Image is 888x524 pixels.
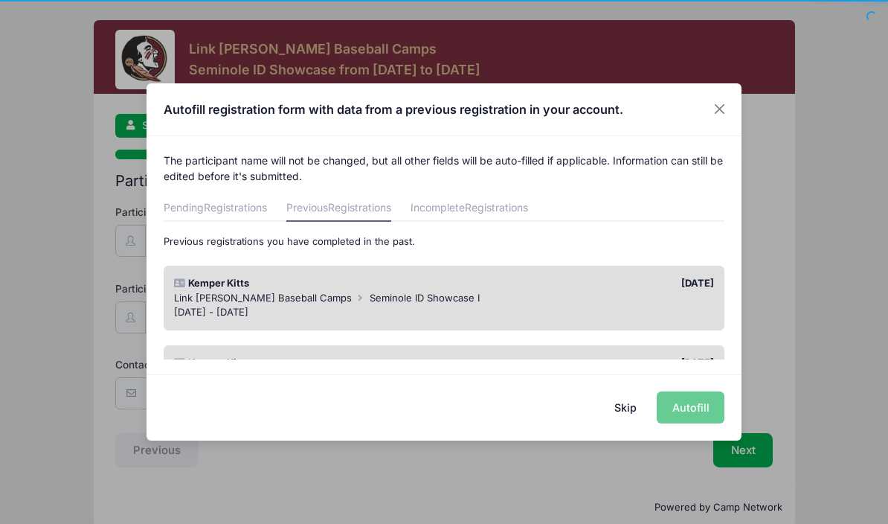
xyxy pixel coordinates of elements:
span: Registrations [328,201,391,214]
a: Pending [164,195,267,222]
span: Link [PERSON_NAME] Baseball Camps [174,292,352,304]
span: Registrations [465,201,528,214]
div: [DATE] [444,356,721,371]
span: Registrations [204,201,267,214]
div: Kemper Kitts [167,276,444,291]
button: Skip [599,392,652,424]
button: Close [707,96,733,123]
div: [DATE] - [DATE] [174,305,715,320]
div: [DATE] [444,276,721,291]
a: Previous [286,195,391,222]
span: Seminole ID Showcase I [370,292,480,304]
p: The participant name will not be changed, but all other fields will be auto-filled if applicable.... [164,153,725,184]
a: Incomplete [411,195,528,222]
h4: Autofill registration form with data from a previous registration in your account. [164,100,623,118]
p: Previous registrations you have completed in the past. [164,234,725,249]
div: Kemper Kitts [167,356,444,371]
